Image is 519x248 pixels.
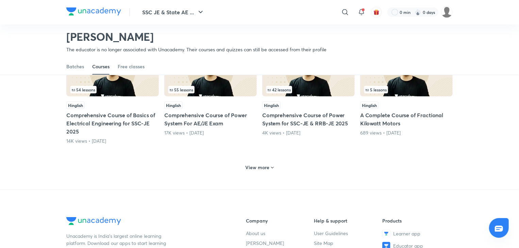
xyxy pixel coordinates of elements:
img: nilesh kundlik bidgar [441,6,453,18]
a: User Guidelines [314,230,383,237]
h5: A Complete Course of Fractional Kilowatt Motors [360,111,453,127]
img: Company Logo [66,7,121,16]
span: 54 lessons [72,88,95,92]
div: 17K views • 1 year ago [164,129,257,136]
div: infosection [364,86,449,93]
div: 14K views • 1 year ago [66,138,159,144]
span: Hinglish [262,102,281,109]
h6: Company [246,217,314,224]
a: Company Logo [66,217,224,227]
img: Learner app [382,230,390,238]
div: left [168,86,253,93]
span: 42 lessons [268,88,291,92]
h5: Comprehensive Course of Basics of Electrical Engineering for SSC-JE 2025 [66,111,159,136]
div: Free classes [118,63,145,70]
div: infosection [70,86,155,93]
h5: Comprehensive Course of Power System for SSC-JE & RRB-JE 2025 [262,111,355,127]
a: Free classes [118,58,145,75]
div: infocontainer [70,86,155,93]
div: 4K views • 1 year ago [262,129,355,136]
div: infocontainer [364,86,449,93]
span: Hinglish [66,102,85,109]
h2: [PERSON_NAME] [66,30,327,43]
img: streak [415,9,421,16]
a: Batches [66,58,84,75]
img: avatar [373,9,380,15]
div: infocontainer [168,86,253,93]
p: The educator is no longer associated with Unacademy. Their courses and quizzes can still be acces... [66,46,327,53]
p: Unacademy is India’s largest online learning platform. Download our apps to start learning [66,232,168,247]
div: infosection [168,86,253,93]
button: SSC JE & State AE ... [138,5,209,19]
a: About us [246,230,314,237]
div: A Complete Course of Fractional Kilowatt Motors [360,42,453,144]
div: left [70,86,155,93]
div: 689 views • 1 year ago [360,129,453,136]
h6: Products [382,217,451,224]
h6: Help & support [314,217,383,224]
h5: Comprehensive Course of Power System For AE/JE Exam [164,111,257,127]
div: left [266,86,351,93]
button: avatar [371,7,382,18]
div: Comprehensive Course of Power System for SSC-JE & RRB-JE 2025 [262,42,355,144]
a: Site Map [314,240,383,247]
div: infosection [266,86,351,93]
span: 55 lessons [170,88,193,92]
a: Company Logo [66,7,121,17]
a: Courses [92,58,110,75]
img: Company Logo [66,217,121,225]
div: Courses [92,63,110,70]
span: 5 lessons [366,88,387,92]
span: Hinglish [360,102,379,109]
div: Comprehensive Course of Basics of Electrical Engineering for SSC-JE 2025 [66,42,159,144]
a: [PERSON_NAME] [246,240,314,247]
div: infocontainer [266,86,351,93]
h6: View more [246,164,270,171]
span: Hinglish [164,102,183,109]
span: Learner app [393,230,420,237]
div: Batches [66,63,84,70]
div: Comprehensive Course of Power System For AE/JE Exam [164,42,257,144]
a: Learner app [382,230,451,238]
div: left [364,86,449,93]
